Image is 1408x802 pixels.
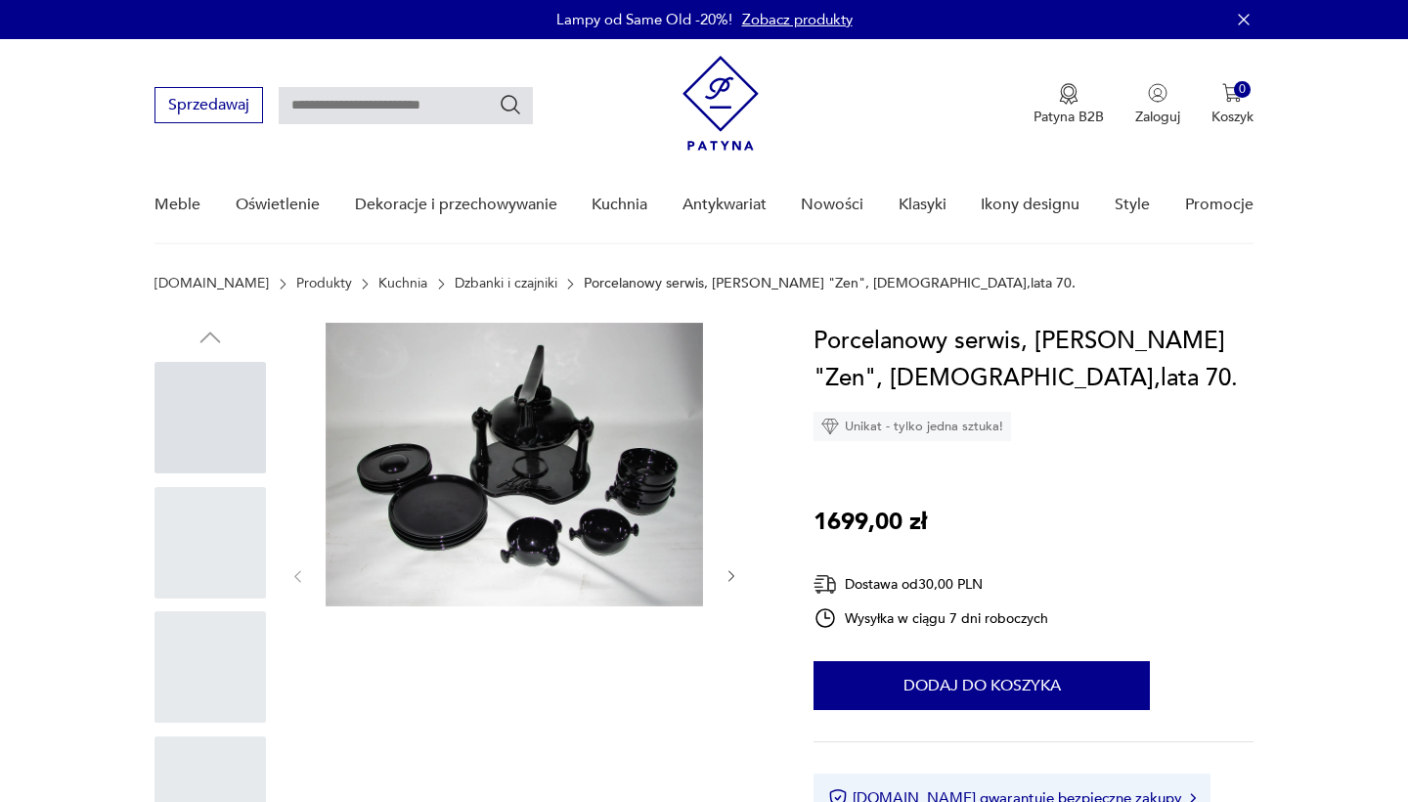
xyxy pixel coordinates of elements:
[556,10,732,29] p: Lampy od Same Old -20%!
[455,276,557,291] a: Dzbanki i czajniki
[1034,108,1104,126] p: Patyna B2B
[1034,83,1104,126] a: Ikona medaluPatyna B2B
[1135,83,1180,126] button: Zaloguj
[1148,83,1167,103] img: Ikonka użytkownika
[1234,81,1251,98] div: 0
[296,276,352,291] a: Produkty
[1034,83,1104,126] button: Patyna B2B
[355,167,557,243] a: Dekoracje i przechowywanie
[814,606,1048,630] div: Wysyłka w ciągu 7 dni roboczych
[1211,108,1254,126] p: Koszyk
[154,276,269,291] a: [DOMAIN_NAME]
[1115,167,1150,243] a: Style
[814,412,1011,441] div: Unikat - tylko jedna sztuka!
[899,167,946,243] a: Klasyki
[1059,83,1078,105] img: Ikona medalu
[378,276,427,291] a: Kuchnia
[592,167,647,243] a: Kuchnia
[584,276,1076,291] p: Porcelanowy serwis, [PERSON_NAME] "Zen", [DEMOGRAPHIC_DATA],lata 70.
[1211,83,1254,126] button: 0Koszyk
[981,167,1079,243] a: Ikony designu
[682,56,759,151] img: Patyna - sklep z meblami i dekoracjami vintage
[821,418,839,435] img: Ikona diamentu
[814,323,1253,397] h1: Porcelanowy serwis, [PERSON_NAME] "Zen", [DEMOGRAPHIC_DATA],lata 70.
[326,323,703,606] img: Zdjęcie produktu Porcelanowy serwis, Luigi Colani "Zen", Niemcy,lata 70.
[154,87,263,123] button: Sprzedawaj
[236,167,320,243] a: Oświetlenie
[499,93,522,116] button: Szukaj
[1222,83,1242,103] img: Ikona koszyka
[814,572,1048,597] div: Dostawa od 30,00 PLN
[814,572,837,597] img: Ikona dostawy
[814,661,1150,710] button: Dodaj do koszyka
[814,504,927,541] p: 1699,00 zł
[742,10,853,29] a: Zobacz produkty
[682,167,767,243] a: Antykwariat
[154,167,200,243] a: Meble
[801,167,863,243] a: Nowości
[1185,167,1254,243] a: Promocje
[154,100,263,113] a: Sprzedawaj
[1135,108,1180,126] p: Zaloguj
